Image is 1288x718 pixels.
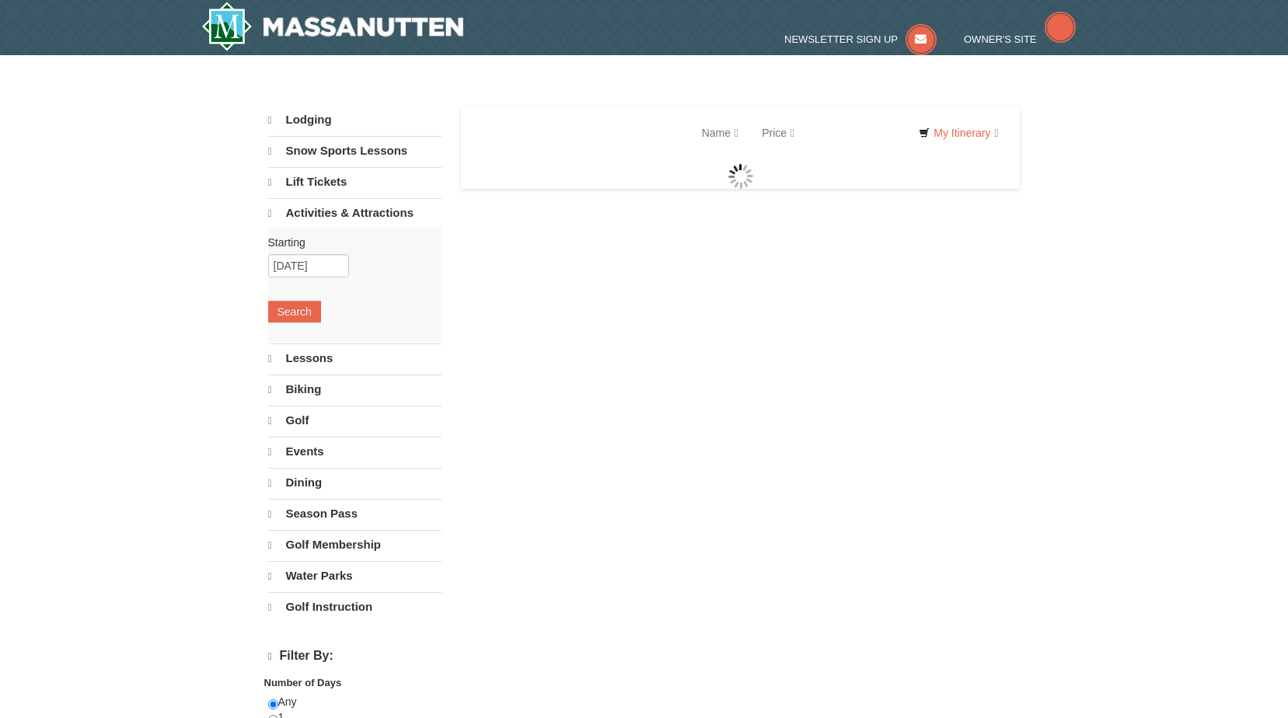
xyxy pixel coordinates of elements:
a: Name [690,117,750,148]
span: Newsletter Sign Up [784,33,898,45]
a: Massanutten Resort [201,2,464,51]
label: Starting [268,235,430,250]
a: Snow Sports Lessons [268,136,442,166]
a: Price [750,117,806,148]
a: Lift Tickets [268,167,442,197]
a: Golf Instruction [268,592,442,622]
a: Newsletter Sign Up [784,33,937,45]
a: Golf [268,406,442,435]
strong: Number of Days [264,677,342,688]
a: Activities & Attractions [268,198,442,228]
h4: Filter By: [268,649,442,664]
a: Events [268,437,442,466]
a: Season Pass [268,499,442,528]
img: wait gif [728,164,753,189]
a: Golf Membership [268,530,442,559]
a: Lodging [268,106,442,134]
button: Search [268,301,321,322]
a: Biking [268,375,442,404]
a: My Itinerary [909,121,1008,145]
a: Owner's Site [964,33,1076,45]
a: Water Parks [268,561,442,591]
span: Owner's Site [964,33,1037,45]
a: Lessons [268,343,442,373]
img: Massanutten Resort Logo [201,2,464,51]
a: Dining [268,468,442,497]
